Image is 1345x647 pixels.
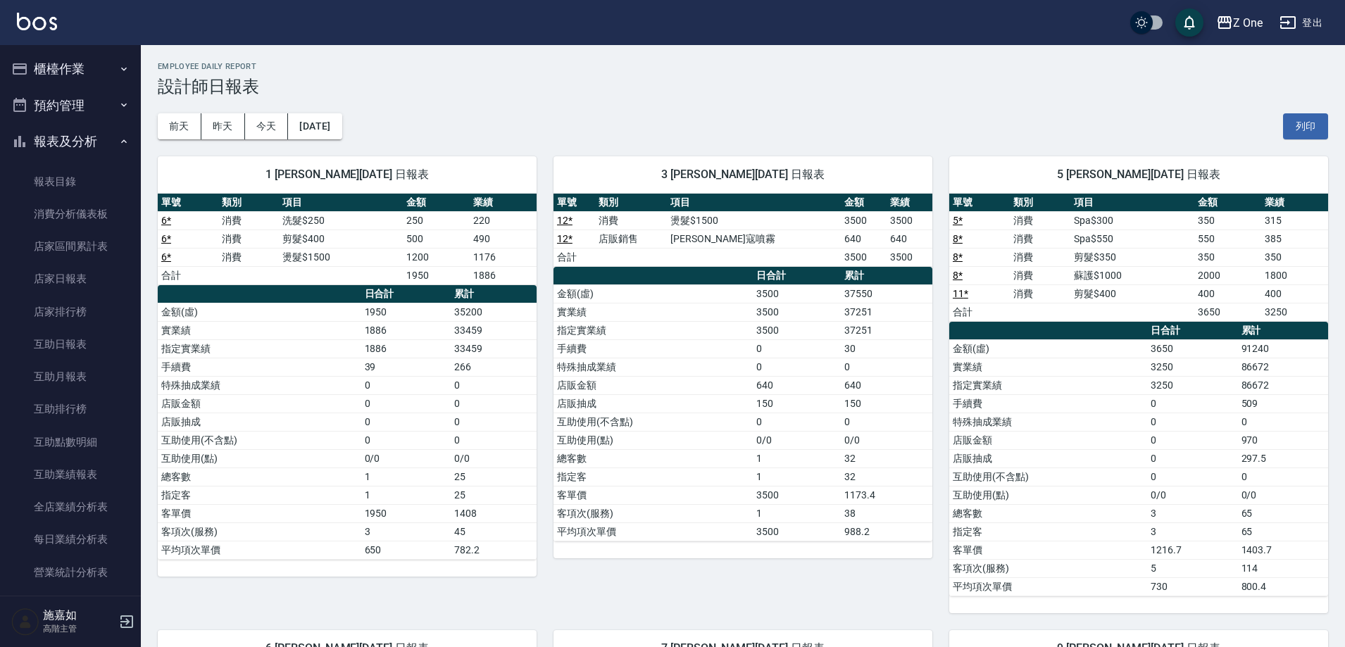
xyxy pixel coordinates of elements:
td: 350 [1194,248,1261,266]
td: 0 [841,358,932,376]
td: 3 [361,522,451,541]
td: 550 [1194,230,1261,248]
td: 1 [361,467,451,486]
td: 消費 [1010,248,1070,266]
th: 業績 [1261,194,1328,212]
td: 消費 [1010,230,1070,248]
th: 累計 [841,267,932,285]
td: 0 [841,413,932,431]
button: 昨天 [201,113,245,139]
td: 91240 [1238,339,1328,358]
td: 0 [1147,413,1237,431]
td: 店販金額 [553,376,753,394]
h3: 設計師日報表 [158,77,1328,96]
td: 0 [1238,467,1328,486]
td: 手續費 [949,394,1147,413]
td: 350 [1261,248,1328,266]
td: 1 [753,504,841,522]
td: 0 [753,358,841,376]
th: 日合計 [1147,322,1237,340]
td: 1200 [403,248,470,266]
h5: 施嘉如 [43,608,115,622]
td: 640 [841,376,932,394]
td: 1950 [361,504,451,522]
td: 消費 [218,211,279,230]
td: 5 [1147,559,1237,577]
td: 385 [1261,230,1328,248]
td: 35200 [451,303,537,321]
a: 互助月報表 [6,360,135,393]
table: a dense table [553,267,932,541]
td: 988.2 [841,522,932,541]
td: 3500 [887,211,932,230]
td: 65 [1238,522,1328,541]
td: 實業績 [553,303,753,321]
td: 手續費 [158,358,361,376]
td: 640 [841,230,887,248]
td: 指定實業績 [158,339,361,358]
td: 37550 [841,284,932,303]
td: 1 [753,467,841,486]
td: 65 [1238,504,1328,522]
td: 640 [753,376,841,394]
td: 店販抽成 [949,449,1147,467]
td: 店販金額 [949,431,1147,449]
td: 燙髮$1500 [667,211,840,230]
td: 3 [1147,522,1237,541]
table: a dense table [949,194,1328,322]
td: 客項次(服務) [553,504,753,522]
td: 3500 [753,486,841,504]
td: 平均項次單價 [158,541,361,559]
p: 高階主管 [43,622,115,635]
td: 86672 [1238,358,1328,376]
td: 消費 [218,248,279,266]
td: 剪髮$400 [1070,284,1194,303]
td: 86672 [1238,376,1328,394]
span: 5 [PERSON_NAME][DATE] 日報表 [966,168,1311,182]
td: 1408 [451,504,537,522]
td: 消費 [1010,266,1070,284]
td: 800.4 [1238,577,1328,596]
td: 金額(虛) [949,339,1147,358]
td: 39 [361,358,451,376]
td: 指定客 [553,467,753,486]
td: 總客數 [158,467,361,486]
img: Logo [17,13,57,30]
th: 類別 [1010,194,1070,212]
a: 店家區間累計表 [6,230,135,263]
td: 3500 [841,248,887,266]
td: 0/0 [451,449,537,467]
td: 店販銷售 [595,230,667,248]
td: 3500 [753,303,841,321]
th: 單號 [158,194,218,212]
button: [DATE] [288,113,342,139]
td: 客項次(服務) [949,559,1147,577]
td: 剪髮$350 [1070,248,1194,266]
td: 互助使用(不含點) [158,431,361,449]
a: 店家排行榜 [6,296,135,328]
td: 燙髮$1500 [279,248,403,266]
td: 指定實業績 [949,376,1147,394]
button: Z One [1210,8,1268,37]
td: 客單價 [158,504,361,522]
td: 400 [1194,284,1261,303]
td: 蘇護$1000 [1070,266,1194,284]
button: 櫃檯作業 [6,51,135,87]
td: 0 [1147,431,1237,449]
td: 互助使用(不含點) [949,467,1147,486]
th: 項目 [279,194,403,212]
a: 互助排行榜 [6,393,135,425]
td: 消費 [1010,211,1070,230]
td: 特殊抽成業績 [949,413,1147,431]
td: 37251 [841,321,932,339]
td: [PERSON_NAME]寇噴霧 [667,230,840,248]
td: 0 [1147,449,1237,467]
td: 250 [403,211,470,230]
td: 金額(虛) [158,303,361,321]
td: 3500 [753,321,841,339]
td: 3500 [753,284,841,303]
a: 互助點數明細 [6,426,135,458]
td: 店販抽成 [158,413,361,431]
span: 1 [PERSON_NAME][DATE] 日報表 [175,168,520,182]
td: 32 [841,467,932,486]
